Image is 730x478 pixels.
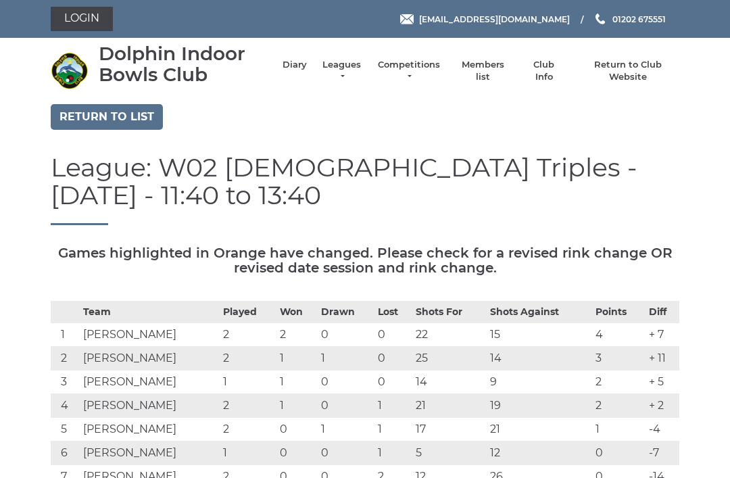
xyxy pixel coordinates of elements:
td: 0 [374,347,412,371]
a: Return to Club Website [577,59,679,83]
td: + 2 [646,394,679,418]
td: 25 [412,347,487,371]
td: 6 [51,441,80,465]
td: 2 [592,394,645,418]
td: + 7 [646,323,679,347]
h5: Games highlighted in Orange have changed. Please check for a revised rink change OR revised date ... [51,245,679,275]
h1: League: W02 [DEMOGRAPHIC_DATA] Triples - [DATE] - 11:40 to 13:40 [51,153,679,226]
th: Won [276,302,318,323]
th: Played [220,302,276,323]
td: 2 [276,323,318,347]
th: Points [592,302,645,323]
td: 2 [51,347,80,371]
td: [PERSON_NAME] [80,323,220,347]
span: 01202 675551 [612,14,666,24]
td: 21 [487,418,592,441]
td: 1 [276,371,318,394]
td: + 11 [646,347,679,371]
td: 0 [276,441,318,465]
td: 15 [487,323,592,347]
td: 2 [220,347,276,371]
td: 14 [487,347,592,371]
td: 0 [318,323,374,347]
td: 1 [592,418,645,441]
td: 1 [276,394,318,418]
td: [PERSON_NAME] [80,441,220,465]
td: 0 [318,394,374,418]
a: Club Info [525,59,564,83]
th: Team [80,302,220,323]
td: 14 [412,371,487,394]
td: 4 [592,323,645,347]
td: 5 [412,441,487,465]
div: Dolphin Indoor Bowls Club [99,43,269,85]
td: [PERSON_NAME] [80,394,220,418]
td: 2 [592,371,645,394]
td: 22 [412,323,487,347]
td: 0 [592,441,645,465]
th: Diff [646,302,679,323]
td: 1 [51,323,80,347]
td: 9 [487,371,592,394]
td: 1 [374,418,412,441]
td: 21 [412,394,487,418]
td: 0 [276,418,318,441]
a: Competitions [376,59,441,83]
a: Return to list [51,104,163,130]
td: [PERSON_NAME] [80,371,220,394]
a: Phone us 01202 675551 [593,13,666,26]
td: 17 [412,418,487,441]
img: Email [400,14,414,24]
td: 2 [220,418,276,441]
td: 0 [318,371,374,394]
td: 1 [220,371,276,394]
th: Shots For [412,302,487,323]
td: 5 [51,418,80,441]
td: 1 [318,418,374,441]
a: Login [51,7,113,31]
td: 0 [374,371,412,394]
a: Leagues [320,59,363,83]
td: 0 [318,441,374,465]
td: 2 [220,394,276,418]
td: 1 [220,441,276,465]
a: Members list [454,59,510,83]
td: -7 [646,441,679,465]
td: 19 [487,394,592,418]
td: 1 [318,347,374,371]
td: 3 [51,371,80,394]
td: 1 [276,347,318,371]
th: Shots Against [487,302,592,323]
td: [PERSON_NAME] [80,418,220,441]
td: -4 [646,418,679,441]
img: Dolphin Indoor Bowls Club [51,52,88,89]
th: Drawn [318,302,374,323]
a: Email [EMAIL_ADDRESS][DOMAIN_NAME] [400,13,570,26]
td: + 5 [646,371,679,394]
td: 1 [374,394,412,418]
a: Diary [283,59,307,71]
td: 12 [487,441,592,465]
img: Phone us [595,14,605,24]
span: [EMAIL_ADDRESS][DOMAIN_NAME] [419,14,570,24]
td: 4 [51,394,80,418]
td: 0 [374,323,412,347]
th: Lost [374,302,412,323]
td: 3 [592,347,645,371]
td: 2 [220,323,276,347]
td: [PERSON_NAME] [80,347,220,371]
td: 1 [374,441,412,465]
